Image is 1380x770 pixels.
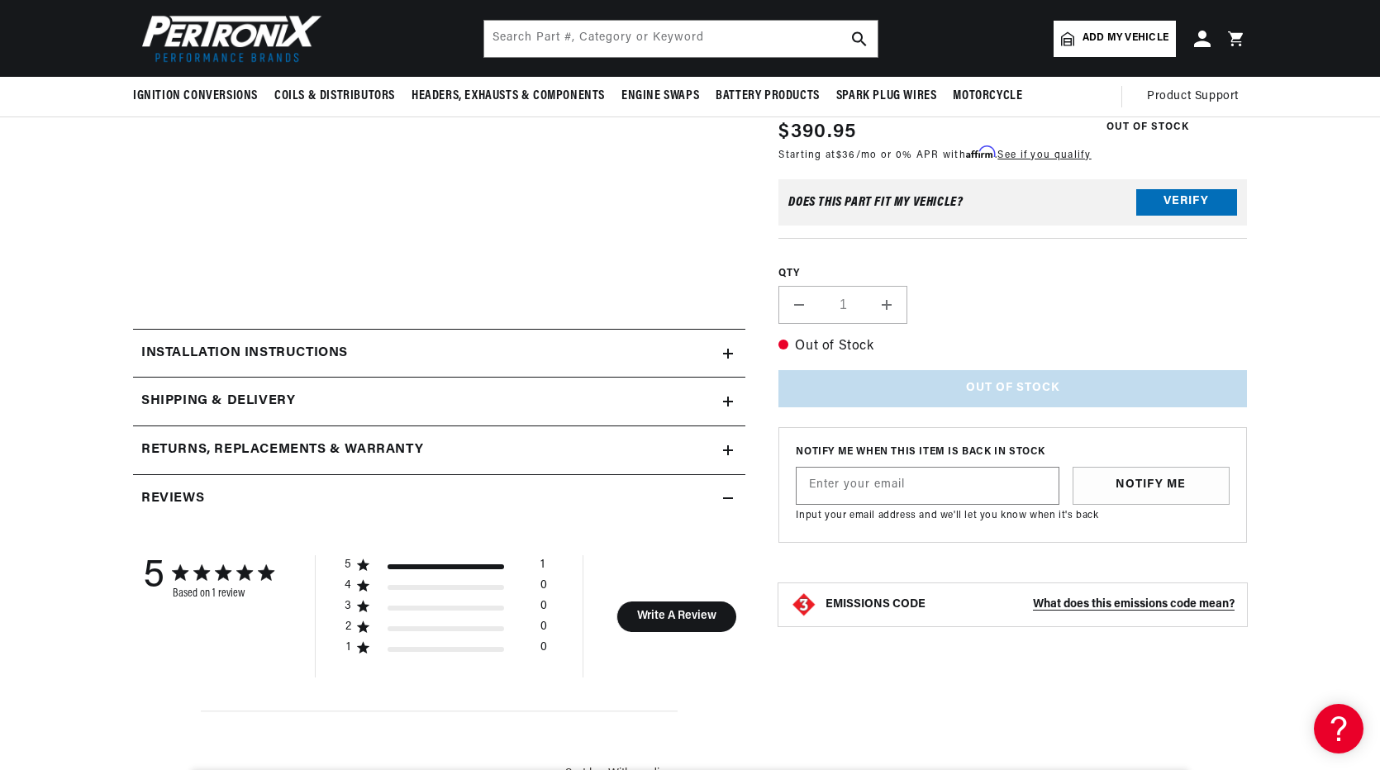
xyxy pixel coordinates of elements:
[133,10,323,67] img: Pertronix
[412,88,605,105] span: Headers, Exhausts & Components
[836,88,937,105] span: Spark Plug Wires
[141,488,204,510] h2: Reviews
[966,146,995,159] span: Affirm
[133,330,745,378] summary: Installation instructions
[143,555,164,600] div: 5
[778,117,856,147] span: $390.95
[1054,21,1176,57] a: Add my vehicle
[997,150,1091,160] a: See if you qualify - Learn more about Affirm Financing (opens in modal)
[796,444,1230,460] span: Notify me when this item is back in stock
[1083,31,1168,46] span: Add my vehicle
[716,88,820,105] span: Battery Products
[796,511,1098,520] span: Input your email address and we'll let you know when it's back
[141,440,423,461] h2: Returns, Replacements & Warranty
[797,468,1059,504] input: Enter your email
[403,77,613,116] summary: Headers, Exhausts & Components
[826,598,1235,613] button: EMISSIONS CODEWhat does this emissions code mean?
[345,558,352,573] div: 5
[707,77,828,116] summary: Battery Products
[345,640,547,661] div: 1 star by 0 reviews
[141,343,348,364] h2: Installation instructions
[345,620,352,635] div: 2
[345,620,547,640] div: 2 star by 0 reviews
[778,147,1091,163] p: Starting at /mo or 0% APR with .
[274,88,395,105] span: Coils & Distributors
[345,640,352,655] div: 1
[778,336,1247,358] p: Out of Stock
[1033,599,1235,611] strong: What does this emissions code mean?
[133,77,266,116] summary: Ignition Conversions
[345,578,352,593] div: 4
[1097,117,1198,138] span: Out of Stock
[1147,77,1247,116] summary: Product Support
[266,77,403,116] summary: Coils & Distributors
[133,426,745,474] summary: Returns, Replacements & Warranty
[621,88,699,105] span: Engine Swaps
[616,601,736,632] button: Write A Review
[826,599,926,611] strong: EMISSIONS CODE
[484,21,878,57] input: Search Part #, Category or Keyword
[791,592,817,619] img: Emissions code
[345,558,547,578] div: 5 star by 1 reviews
[1147,88,1239,106] span: Product Support
[345,599,352,614] div: 3
[613,77,707,116] summary: Engine Swaps
[540,578,547,599] div: 0
[345,578,547,599] div: 4 star by 0 reviews
[836,150,856,160] span: $36
[1136,189,1237,216] button: Verify
[133,88,258,105] span: Ignition Conversions
[173,587,274,600] div: Based on 1 review
[841,21,878,57] button: search button
[540,558,545,578] div: 1
[345,599,547,620] div: 3 star by 0 reviews
[828,77,945,116] summary: Spark Plug Wires
[778,267,1247,281] label: QTY
[1073,467,1230,505] button: Notify Me
[141,391,295,412] h2: Shipping & Delivery
[540,620,547,640] div: 0
[133,378,745,425] summary: Shipping & Delivery
[945,77,1030,116] summary: Motorcycle
[788,196,963,209] div: Does This part fit My vehicle?
[540,640,547,661] div: 0
[133,475,745,523] summary: Reviews
[953,88,1022,105] span: Motorcycle
[540,599,547,620] div: 0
